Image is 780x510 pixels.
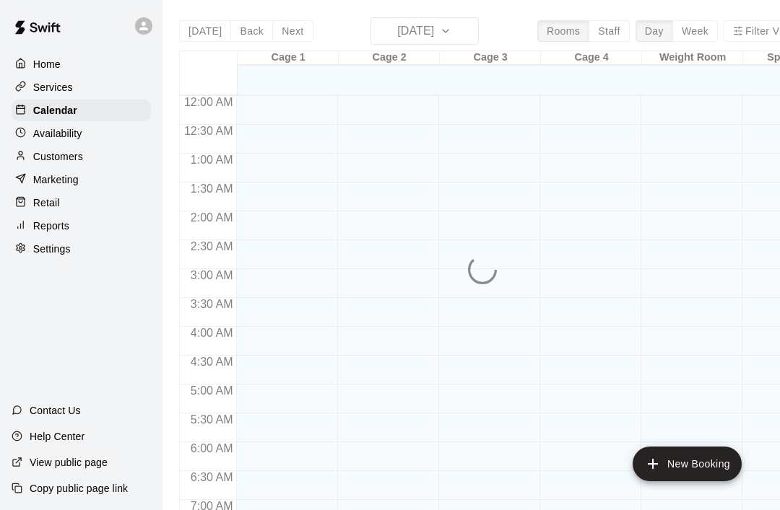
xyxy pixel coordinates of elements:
[339,51,440,65] div: Cage 2
[12,53,151,75] a: Home
[30,455,108,470] p: View public page
[30,429,84,444] p: Help Center
[12,215,151,237] a: Reports
[187,240,237,252] span: 2:30 AM
[187,298,237,310] span: 3:30 AM
[181,125,237,137] span: 12:30 AM
[187,211,237,224] span: 2:00 AM
[12,146,151,167] a: Customers
[541,51,642,65] div: Cage 4
[187,269,237,281] span: 3:00 AM
[33,219,69,233] p: Reports
[12,192,151,214] a: Retail
[187,183,237,195] span: 1:30 AM
[12,76,151,98] a: Services
[33,172,79,187] p: Marketing
[187,471,237,483] span: 6:30 AM
[30,481,128,496] p: Copy public page link
[33,126,82,141] p: Availability
[33,149,83,164] p: Customers
[33,80,73,94] p: Services
[33,103,77,118] p: Calendar
[12,123,151,144] a: Availability
[187,327,237,339] span: 4:00 AM
[33,195,60,210] p: Retail
[187,356,237,368] span: 4:30 AM
[238,51,339,65] div: Cage 1
[30,403,81,418] p: Contact Us
[187,384,237,397] span: 5:00 AM
[187,413,237,426] span: 5:30 AM
[440,51,541,65] div: Cage 3
[12,169,151,190] a: Marketing
[187,154,237,166] span: 1:00 AM
[642,51,743,65] div: Weight Room
[12,100,151,121] a: Calendar
[12,238,151,260] a: Settings
[181,96,237,108] span: 12:00 AM
[633,447,742,481] button: add
[33,242,71,256] p: Settings
[33,57,61,71] p: Home
[187,442,237,454] span: 6:00 AM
